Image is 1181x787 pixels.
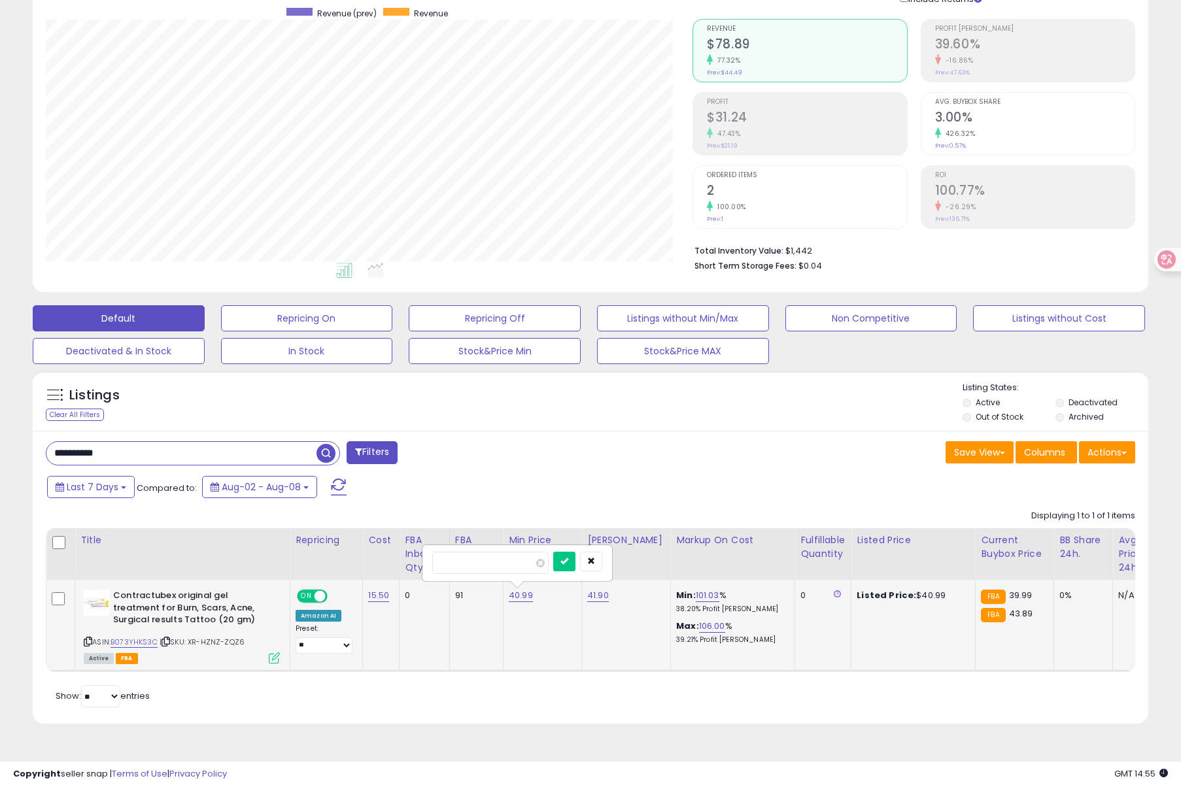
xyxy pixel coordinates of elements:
[676,635,785,645] p: 39.21% Profit [PERSON_NAME]
[13,767,61,780] strong: Copyright
[676,620,699,632] b: Max:
[707,99,906,106] span: Profit
[405,590,439,601] div: 0
[222,480,301,494] span: Aug-02 - Aug-08
[509,533,576,547] div: Min Price
[455,590,493,601] div: 91
[973,305,1145,331] button: Listings without Cost
[981,608,1005,622] small: FBA
[69,386,120,405] h5: Listings
[1009,607,1033,620] span: 43.89
[707,37,906,54] h2: $78.89
[368,589,389,602] a: 15.50
[707,142,738,150] small: Prev: $21.19
[941,202,976,212] small: -26.29%
[694,245,783,256] b: Total Inventory Value:
[694,242,1125,258] li: $1,442
[47,476,135,498] button: Last 7 Days
[694,260,796,271] b: Short Term Storage Fees:
[1114,767,1168,780] span: 2025-08-16 14:55 GMT
[409,305,581,331] button: Repricing Off
[981,590,1005,604] small: FBA
[111,637,158,648] a: B073YHKS3C
[587,533,665,547] div: [PERSON_NAME]
[56,690,150,702] span: Show: entries
[935,142,966,150] small: Prev: 0.57%
[221,305,393,331] button: Repricing On
[1118,590,1161,601] div: N/A
[296,533,357,547] div: Repricing
[84,590,110,616] img: 31c9Khui-lL._SL40_.jpg
[169,767,227,780] a: Privacy Policy
[935,37,1135,54] h2: 39.60%
[33,305,205,331] button: Default
[1059,533,1107,561] div: BB Share 24h.
[597,338,769,364] button: Stock&Price MAX
[1009,589,1033,601] span: 39.99
[116,653,138,664] span: FBA
[1059,590,1103,601] div: 0%
[296,610,341,622] div: Amazon AI
[296,624,352,654] div: Preset:
[676,590,785,614] div: %
[1024,446,1065,459] span: Columns
[597,305,769,331] button: Listings without Min/Max
[857,589,916,601] b: Listed Price:
[713,129,740,139] small: 47.43%
[941,129,976,139] small: 426.32%
[935,172,1135,179] span: ROI
[676,605,785,614] p: 38.20% Profit [PERSON_NAME]
[935,183,1135,201] h2: 100.77%
[963,382,1148,394] p: Listing States:
[80,533,284,547] div: Title
[707,183,906,201] h2: 2
[317,8,377,19] span: Revenue (prev)
[935,110,1135,127] h2: 3.00%
[707,172,906,179] span: Ordered Items
[112,767,167,780] a: Terms of Use
[699,620,725,633] a: 106.00
[160,637,245,647] span: | SKU: XR-HZNZ-ZQZ6
[1016,441,1077,463] button: Columns
[1069,397,1118,408] label: Deactivated
[33,338,205,364] button: Deactivated & In Stock
[676,620,785,645] div: %
[221,338,393,364] button: In Stock
[713,56,740,65] small: 77.32%
[671,528,795,580] th: The percentage added to the cost of goods (COGS) that forms the calculator for Min & Max prices.
[946,441,1014,463] button: Save View
[1069,411,1104,422] label: Archived
[405,533,444,575] div: FBA inbound Qty
[785,305,957,331] button: Non Competitive
[84,653,114,664] span: All listings currently available for purchase on Amazon
[1079,441,1135,463] button: Actions
[67,480,118,494] span: Last 7 Days
[976,397,1000,408] label: Active
[935,215,970,223] small: Prev: 136.71%
[707,215,723,223] small: Prev: 1
[409,338,581,364] button: Stock&Price Min
[414,8,448,19] span: Revenue
[707,110,906,127] h2: $31.24
[326,591,347,602] span: OFF
[713,202,746,212] small: 100.00%
[800,533,846,561] div: Fulfillable Quantity
[935,69,970,76] small: Prev: 47.63%
[800,590,841,601] div: 0
[368,533,394,547] div: Cost
[676,533,789,547] div: Markup on Cost
[298,591,315,602] span: ON
[587,589,609,602] a: 41.90
[707,25,906,33] span: Revenue
[509,589,533,602] a: 40.99
[113,590,272,629] b: Contractubex original gel treatment for Burn, Scars, Acne, Surgical results Tattoo (20 gm)
[676,589,696,601] b: Min:
[84,590,280,662] div: ASIN:
[1118,533,1166,575] div: Avg Win Price 24h.
[798,260,822,272] span: $0.04
[857,533,970,547] div: Listed Price
[935,99,1135,106] span: Avg. Buybox Share
[976,411,1023,422] label: Out of Stock
[202,476,317,498] button: Aug-02 - Aug-08
[941,56,974,65] small: -16.86%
